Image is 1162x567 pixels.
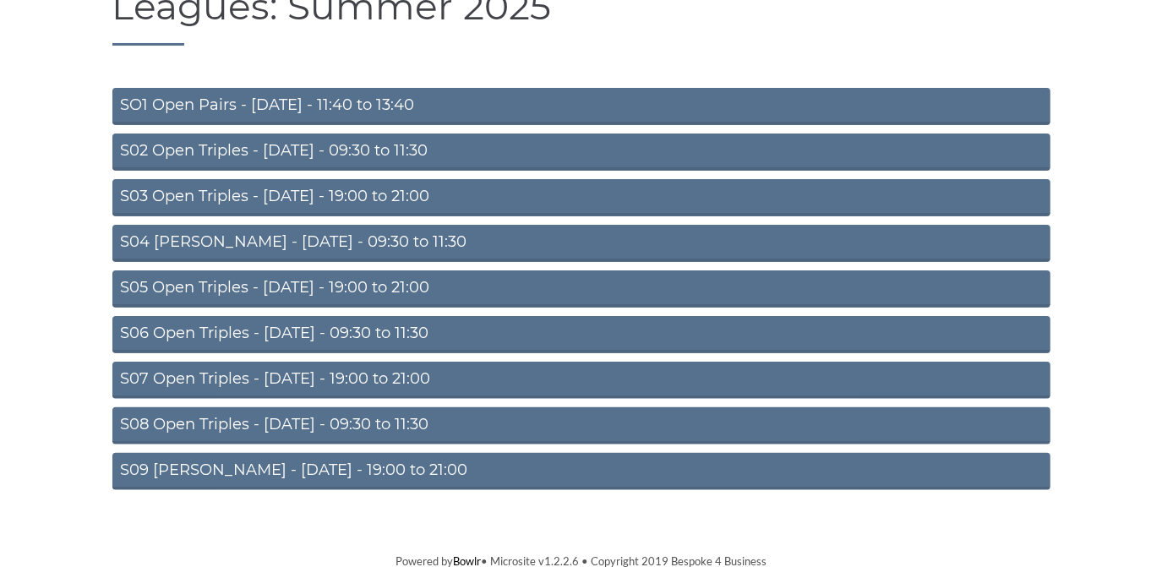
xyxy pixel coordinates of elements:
a: S02 Open Triples - [DATE] - 09:30 to 11:30 [112,134,1050,171]
a: S08 Open Triples - [DATE] - 09:30 to 11:30 [112,407,1050,444]
a: S09 [PERSON_NAME] - [DATE] - 19:00 to 21:00 [112,453,1050,490]
a: S07 Open Triples - [DATE] - 19:00 to 21:00 [112,362,1050,399]
a: S04 [PERSON_NAME] - [DATE] - 09:30 to 11:30 [112,225,1050,262]
a: S06 Open Triples - [DATE] - 09:30 to 11:30 [112,316,1050,353]
a: S05 Open Triples - [DATE] - 19:00 to 21:00 [112,270,1050,308]
a: SO1 Open Pairs - [DATE] - 11:40 to 13:40 [112,88,1050,125]
a: S03 Open Triples - [DATE] - 19:00 to 21:00 [112,179,1050,216]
